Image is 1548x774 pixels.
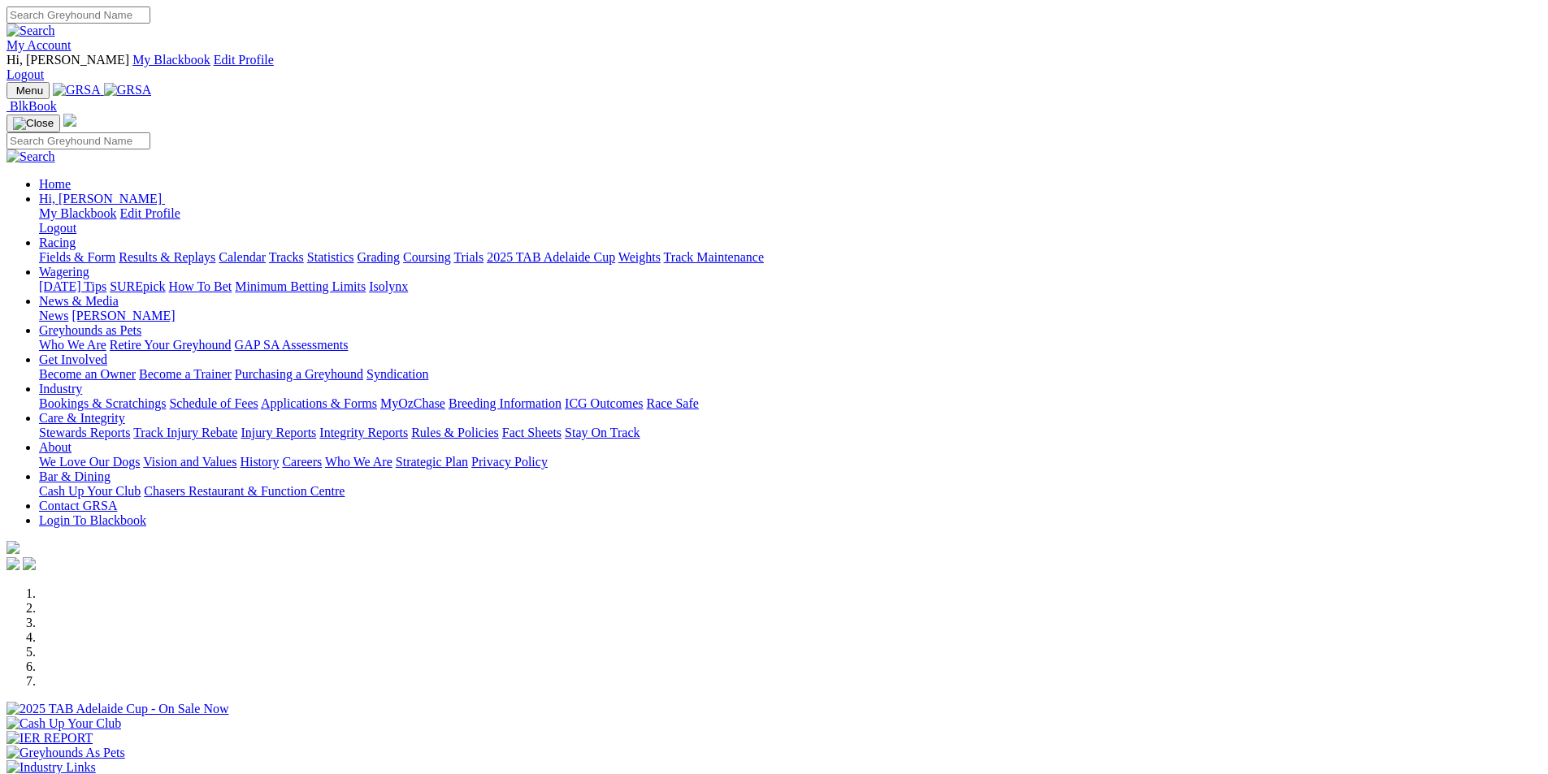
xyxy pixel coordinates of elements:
a: Minimum Betting Limits [235,279,366,293]
a: Wagering [39,265,89,279]
span: BlkBook [10,99,57,113]
a: Retire Your Greyhound [110,338,232,352]
a: Results & Replays [119,250,215,264]
a: History [240,455,279,469]
span: Hi, [PERSON_NAME] [39,192,162,205]
a: Track Injury Rebate [133,426,237,439]
span: Hi, [PERSON_NAME] [7,53,129,67]
a: ICG Outcomes [565,396,643,410]
button: Toggle navigation [7,82,50,99]
a: Coursing [403,250,451,264]
a: Applications & Forms [261,396,377,410]
div: Racing [39,250,1541,265]
a: MyOzChase [380,396,445,410]
a: My Blackbook [132,53,210,67]
a: Stewards Reports [39,426,130,439]
a: Login To Blackbook [39,513,146,527]
img: logo-grsa-white.png [7,541,20,554]
a: Statistics [307,250,354,264]
div: Get Involved [39,367,1541,382]
div: Hi, [PERSON_NAME] [39,206,1541,236]
img: GRSA [104,83,152,97]
a: News [39,309,68,322]
div: My Account [7,53,1541,82]
a: Bar & Dining [39,469,111,483]
a: Industry [39,382,82,396]
img: IER REPORT [7,731,93,746]
a: Fields & Form [39,250,115,264]
a: Isolynx [369,279,408,293]
img: logo-grsa-white.png [63,114,76,127]
img: Search [7,24,55,38]
a: Injury Reports [241,426,316,439]
div: Greyhounds as Pets [39,338,1541,352]
img: Greyhounds As Pets [7,746,125,760]
a: Grading [358,250,400,264]
a: Vision and Values [143,455,236,469]
a: Become a Trainer [139,367,232,381]
div: Wagering [39,279,1541,294]
a: Bookings & Scratchings [39,396,166,410]
input: Search [7,6,150,24]
a: Tracks [269,250,304,264]
div: Care & Integrity [39,426,1541,440]
a: Logout [39,221,76,235]
a: Weights [618,250,661,264]
img: Cash Up Your Club [7,716,121,731]
a: SUREpick [110,279,165,293]
a: BlkBook [7,99,57,113]
a: Fact Sheets [502,426,562,439]
a: Greyhounds as Pets [39,323,141,337]
a: Syndication [366,367,428,381]
a: Trials [453,250,483,264]
a: We Love Our Dogs [39,455,140,469]
a: Breeding Information [449,396,562,410]
a: Race Safe [646,396,698,410]
a: Logout [7,67,44,81]
a: Stay On Track [565,426,640,439]
a: 2025 TAB Adelaide Cup [487,250,615,264]
a: [PERSON_NAME] [72,309,175,322]
a: [DATE] Tips [39,279,106,293]
span: Menu [16,84,43,97]
a: Cash Up Your Club [39,484,141,498]
a: Become an Owner [39,367,136,381]
img: Close [13,117,54,130]
a: Home [39,177,71,191]
a: GAP SA Assessments [235,338,349,352]
div: Bar & Dining [39,484,1541,499]
a: Integrity Reports [319,426,408,439]
a: Who We Are [325,455,392,469]
a: Contact GRSA [39,499,117,512]
a: My Blackbook [39,206,117,220]
button: Toggle navigation [7,115,60,132]
a: Racing [39,236,76,249]
a: Get Involved [39,352,107,366]
a: Schedule of Fees [169,396,258,410]
a: How To Bet [169,279,232,293]
a: Careers [282,455,322,469]
a: Privacy Policy [471,455,548,469]
a: Edit Profile [120,206,180,220]
img: Search [7,149,55,164]
a: Who We Are [39,338,106,352]
a: Track Maintenance [664,250,764,264]
div: About [39,455,1541,469]
a: Purchasing a Greyhound [235,367,363,381]
a: My Account [7,38,72,52]
a: News & Media [39,294,119,308]
a: Edit Profile [214,53,274,67]
a: Strategic Plan [396,455,468,469]
img: GRSA [53,83,101,97]
img: facebook.svg [7,557,20,570]
div: News & Media [39,309,1541,323]
input: Search [7,132,150,149]
a: About [39,440,72,454]
div: Industry [39,396,1541,411]
a: Calendar [219,250,266,264]
img: twitter.svg [23,557,36,570]
a: Chasers Restaurant & Function Centre [144,484,345,498]
a: Hi, [PERSON_NAME] [39,192,165,205]
img: 2025 TAB Adelaide Cup - On Sale Now [7,702,229,716]
a: Care & Integrity [39,411,125,425]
